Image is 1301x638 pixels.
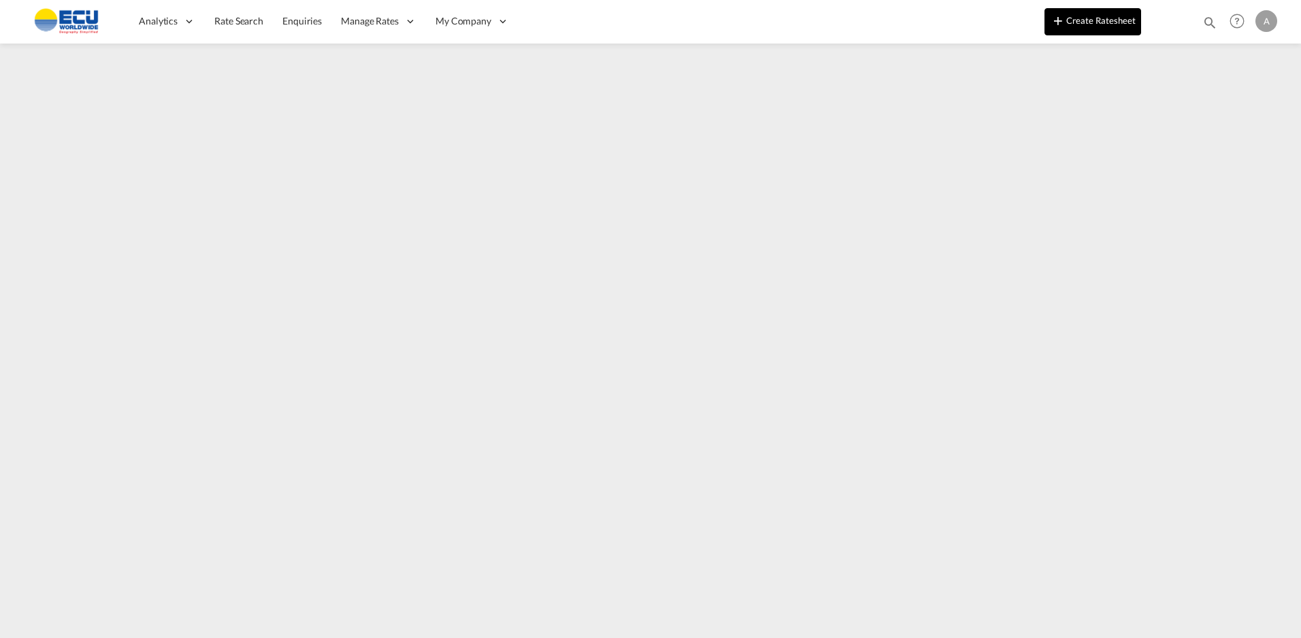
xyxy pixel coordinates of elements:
span: Analytics [139,14,178,28]
md-icon: icon-magnify [1202,15,1217,30]
div: A [1255,10,1277,32]
div: Help [1225,10,1255,34]
span: Enquiries [282,15,322,27]
md-icon: icon-plus 400-fg [1050,12,1066,29]
button: icon-plus 400-fgCreate Ratesheet [1044,8,1141,35]
img: 6cccb1402a9411edb762cf9624ab9cda.png [20,6,112,37]
span: Help [1225,10,1249,33]
span: Rate Search [214,15,263,27]
span: Manage Rates [341,14,399,28]
div: icon-magnify [1202,15,1217,35]
span: My Company [435,14,491,28]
